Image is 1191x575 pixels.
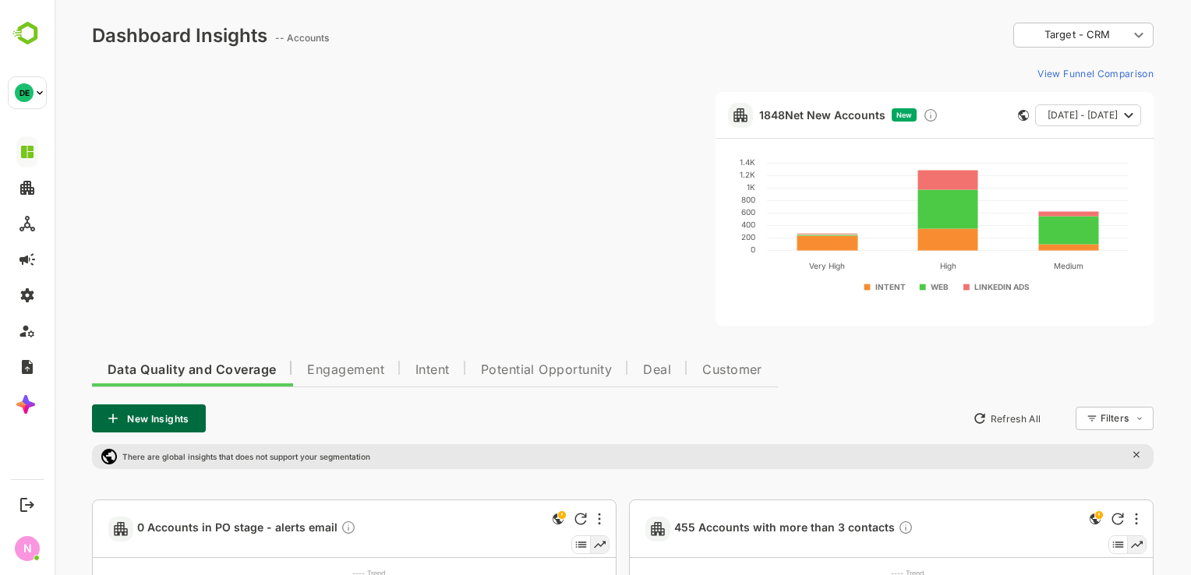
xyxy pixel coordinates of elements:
[687,195,701,204] text: 800
[696,245,701,254] text: 0
[1080,513,1083,525] div: More
[520,513,532,525] div: Refresh
[868,108,884,123] div: Discover new ICP-fit accounts showing engagement — via intent surges, anonymous website visits, L...
[1044,404,1099,432] div: Filters
[543,513,546,525] div: More
[977,61,1099,86] button: View Funnel Comparison
[15,83,34,102] div: DE
[620,520,865,538] a: 455 Accounts with more than 3 contactsDescription not present
[83,520,308,538] a: 0 Accounts in PO stage - alerts emailDescription not present
[620,520,859,538] span: 455 Accounts with more than 3 contacts
[221,32,279,44] ag: -- Accounts
[1057,513,1069,525] div: Refresh
[37,24,213,47] div: Dashboard Insights
[959,20,1099,51] div: Target - CRM
[842,111,857,119] span: New
[286,520,302,538] div: Description not present
[685,157,701,167] text: 1.4K
[494,510,513,531] div: This is a global insight. Segment selection is not applicable for this view
[588,364,617,376] span: Deal
[687,232,701,242] text: 200
[1046,412,1074,424] div: Filters
[648,364,708,376] span: Customer
[755,261,790,271] text: Very High
[705,108,831,122] a: 1848Net New Accounts
[843,520,859,538] div: Description not present
[885,261,902,271] text: High
[692,182,701,192] text: 1K
[68,452,316,461] p: There are global insights that does not support your segmentation
[911,406,993,431] button: Refresh All
[361,364,395,376] span: Intent
[981,104,1087,126] button: [DATE] - [DATE]
[687,220,701,229] text: 400
[15,536,40,561] div: N
[1031,510,1050,531] div: This is a global insight. Segment selection is not applicable for this view
[685,170,701,179] text: 1.2K
[970,28,1074,42] div: Target - CRM
[83,520,302,538] span: 0 Accounts in PO stage - alerts email
[999,261,1029,270] text: Medium
[37,404,151,432] button: New Insights
[8,19,48,48] img: BambooboxLogoMark.f1c84d78b4c51b1a7b5f700c9845e183.svg
[253,364,330,376] span: Engagement
[963,110,974,121] div: This card does not support filter and segments
[990,29,1055,41] span: Target - CRM
[426,364,558,376] span: Potential Opportunity
[53,364,221,376] span: Data Quality and Coverage
[687,207,701,217] text: 600
[993,105,1063,125] span: [DATE] - [DATE]
[16,494,37,515] button: Logout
